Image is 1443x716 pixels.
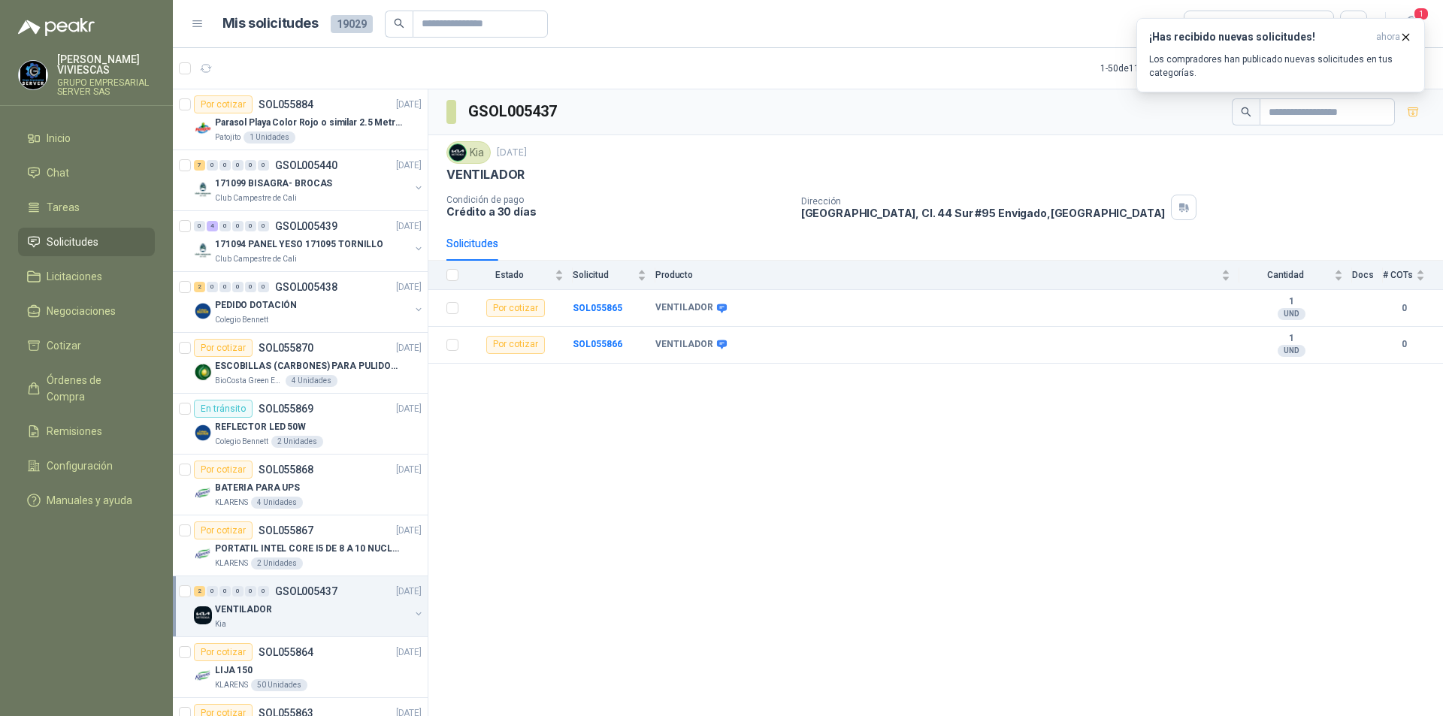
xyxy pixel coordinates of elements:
div: 2 [194,282,205,292]
span: Chat [47,165,69,181]
button: ¡Has recibido nuevas solicitudes!ahora Los compradores han publicado nuevas solicitudes en tus ca... [1136,18,1425,92]
button: 1 [1398,11,1425,38]
div: 0 [207,282,218,292]
span: Órdenes de Compra [47,372,141,405]
span: 1 [1413,7,1429,21]
div: 0 [219,221,231,231]
a: 0 4 0 0 0 0 GSOL005439[DATE] Company Logo171094 PANEL YESO 171095 TORNILLOClub Campestre de Cali [194,217,425,265]
p: GSOL005438 [275,282,337,292]
span: Configuración [47,458,113,474]
p: SOL055867 [259,525,313,536]
img: Logo peakr [18,18,95,36]
p: SOL055868 [259,464,313,475]
th: Producto [655,261,1239,290]
span: Solicitudes [47,234,98,250]
div: Solicitudes [446,235,498,252]
p: VENTILADOR [215,603,272,617]
img: Company Logo [194,485,212,503]
div: 4 Unidades [286,375,337,387]
div: 4 Unidades [251,497,303,509]
p: Club Campestre de Cali [215,253,297,265]
span: Negociaciones [47,303,116,319]
p: Los compradores han publicado nuevas solicitudes en tus categorías. [1149,53,1412,80]
p: GSOL005440 [275,160,337,171]
div: 0 [245,221,256,231]
div: 1 Unidades [244,131,295,144]
p: [DATE] [396,98,422,112]
img: Company Logo [19,61,47,89]
p: [DATE] [396,463,422,477]
p: Kia [215,618,226,630]
div: 0 [258,282,269,292]
div: En tránsito [194,400,253,418]
img: Company Logo [194,606,212,624]
a: Inicio [18,124,155,153]
div: 0 [245,282,256,292]
p: Condición de pago [446,195,789,205]
p: [DATE] [396,585,422,599]
p: BioCosta Green Energy S.A.S [215,375,283,387]
div: UND [1278,308,1305,320]
img: Company Logo [194,302,212,320]
div: 1 - 50 de 11237 [1100,56,1203,80]
a: 2 0 0 0 0 0 GSOL005438[DATE] Company LogoPEDIDO DOTACIÓNColegio Bennett [194,278,425,326]
span: Estado [467,270,552,280]
p: [DATE] [497,146,527,160]
div: 0 [207,586,218,597]
b: VENTILADOR [655,302,713,314]
a: Por cotizarSOL055868[DATE] Company LogoBATERIA PARA UPSKLARENS4 Unidades [173,455,428,515]
span: search [1241,107,1251,117]
span: Manuales y ayuda [47,492,132,509]
a: Por cotizarSOL055870[DATE] Company LogoESCOBILLAS (CARBONES) PARA PULIDORA DEWALTBioCosta Green E... [173,333,428,394]
p: [DATE] [396,402,422,416]
span: Tareas [47,199,80,216]
span: Remisiones [47,423,102,440]
p: [DATE] [396,645,422,660]
div: 0 [219,160,231,171]
div: 0 [207,160,218,171]
th: Estado [467,261,573,290]
span: Cotizar [47,337,81,354]
p: ESCOBILLAS (CARBONES) PARA PULIDORA DEWALT [215,359,402,373]
div: 2 [194,586,205,597]
p: SOL055884 [259,99,313,110]
th: # COTs [1383,261,1443,290]
div: Por cotizar [486,299,545,317]
div: 0 [258,160,269,171]
a: 7 0 0 0 0 0 GSOL005440[DATE] Company Logo171099 BISAGRA- BROCASClub Campestre de Cali [194,156,425,204]
div: 0 [232,221,244,231]
h3: ¡Has recibido nuevas solicitudes! [1149,31,1370,44]
a: Cotizar [18,331,155,360]
div: 0 [258,221,269,231]
b: 0 [1383,337,1425,352]
h1: Mis solicitudes [222,13,319,35]
b: 0 [1383,301,1425,316]
span: Producto [655,270,1218,280]
p: BATERIA PARA UPS [215,481,300,495]
p: GSOL005437 [275,586,337,597]
div: 0 [219,586,231,597]
p: KLARENS [215,557,248,569]
p: [DATE] [396,219,422,234]
p: KLARENS [215,679,248,691]
img: Company Logo [194,424,212,442]
p: Colegio Bennett [215,436,268,448]
div: 7 [194,160,205,171]
div: Por cotizar [194,95,253,113]
a: SOL055866 [573,339,622,349]
div: 0 [258,586,269,597]
div: 0 [232,282,244,292]
p: [DATE] [396,524,422,538]
div: Por cotizar [486,336,545,354]
span: ahora [1376,31,1400,44]
p: LIJA 150 [215,663,253,678]
img: Company Logo [194,241,212,259]
span: # COTs [1383,270,1413,280]
img: Company Logo [194,119,212,137]
p: [GEOGRAPHIC_DATA], Cl. 44 Sur #95 Envigado , [GEOGRAPHIC_DATA] [801,207,1166,219]
a: Por cotizarSOL055884[DATE] Company LogoParasol Playa Color Rojo o similar 2.5 Metros Uv+50Patojit... [173,89,428,150]
img: Company Logo [194,667,212,685]
div: 0 [232,160,244,171]
th: Docs [1352,261,1383,290]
